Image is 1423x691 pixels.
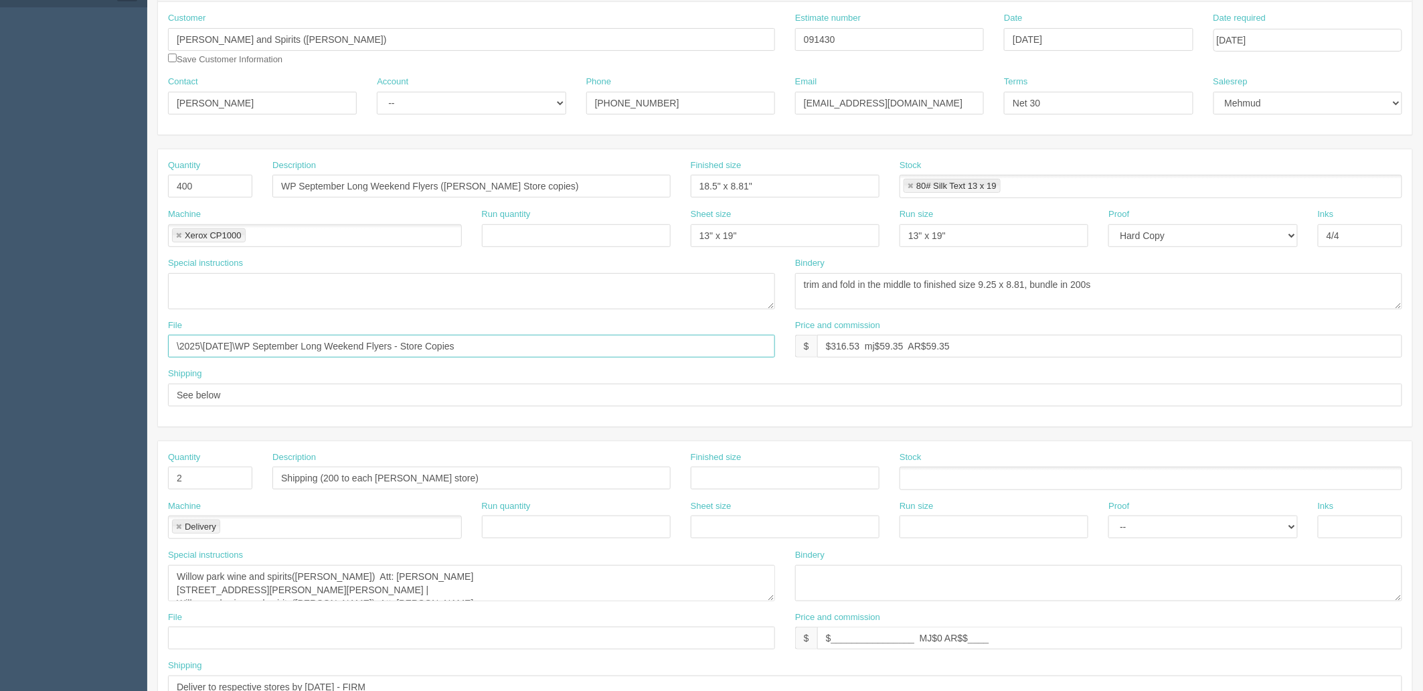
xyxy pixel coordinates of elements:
[900,500,934,513] label: Run size
[168,611,182,624] label: File
[691,500,732,513] label: Sheet size
[482,500,531,513] label: Run quantity
[691,159,742,172] label: Finished size
[168,257,243,270] label: Special instructions
[168,319,182,332] label: File
[691,451,742,464] label: Finished size
[168,368,202,380] label: Shipping
[795,611,880,624] label: Price and commission
[795,335,817,358] div: $
[168,76,198,88] label: Contact
[1004,12,1022,25] label: Date
[272,159,316,172] label: Description
[1108,208,1129,221] label: Proof
[185,231,242,240] div: Xerox CP1000
[795,549,825,562] label: Bindery
[795,12,861,25] label: Estimate number
[1213,12,1266,25] label: Date required
[900,159,922,172] label: Stock
[795,273,1402,309] textarea: trim and fold in the middle to finished size 9.25 x 8.81, bundle in 200s
[900,451,922,464] label: Stock
[900,208,934,221] label: Run size
[795,319,880,332] label: Price and commission
[1213,76,1248,88] label: Salesrep
[168,500,201,513] label: Machine
[168,208,201,221] label: Machine
[795,76,817,88] label: Email
[1318,500,1334,513] label: Inks
[795,257,825,270] label: Bindery
[168,660,202,672] label: Shipping
[795,627,817,649] div: $
[691,208,732,221] label: Sheet size
[1004,76,1027,88] label: Terms
[168,159,200,172] label: Quantity
[168,28,775,51] input: Enter customer name
[377,76,408,88] label: Account
[1318,208,1334,221] label: Inks
[168,451,200,464] label: Quantity
[168,549,243,562] label: Special instructions
[168,12,205,25] label: Customer
[272,451,316,464] label: Description
[1108,500,1129,513] label: Proof
[185,522,216,531] div: Delivery
[916,181,997,190] div: 80# Silk Text 13 x 19
[482,208,531,221] label: Run quantity
[168,12,775,66] div: Save Customer Information
[168,565,775,601] textarea: Willow park wine and spirits([PERSON_NAME]) Att: [PERSON_NAME] [STREET_ADDRESS][PERSON_NAME][PERS...
[586,76,612,88] label: Phone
